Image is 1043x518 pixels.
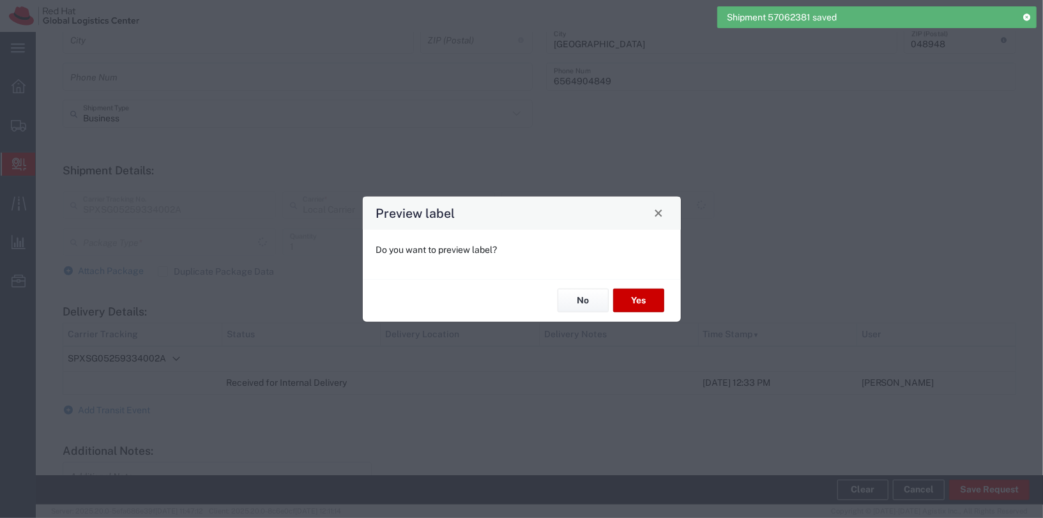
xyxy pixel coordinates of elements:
span: Shipment 57062381 saved [727,11,837,24]
button: No [558,289,609,312]
button: Close [650,204,667,222]
button: Yes [613,289,664,312]
h4: Preview label [376,204,455,222]
p: Do you want to preview label? [376,243,667,256]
